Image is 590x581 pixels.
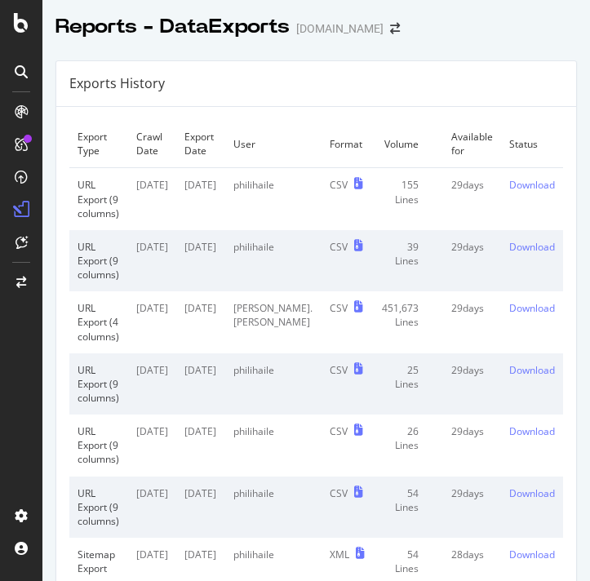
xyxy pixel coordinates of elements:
[128,477,176,538] td: [DATE]
[225,415,322,476] td: philihaile
[373,230,442,291] td: 39 Lines
[443,415,501,476] td: 29 days
[176,230,224,291] td: [DATE]
[443,168,501,230] td: 29 days
[330,424,348,438] div: CSV
[78,178,120,220] div: URL Export (9 columns)
[225,230,322,291] td: philihaile
[373,477,442,538] td: 54 Lines
[509,301,555,315] a: Download
[330,486,348,500] div: CSV
[330,548,349,561] div: XML
[78,240,120,282] div: URL Export (9 columns)
[373,120,442,168] td: Volume
[501,120,563,168] td: Status
[128,353,176,415] td: [DATE]
[176,291,224,353] td: [DATE]
[509,486,555,500] a: Download
[225,291,322,353] td: [PERSON_NAME].[PERSON_NAME]
[373,353,442,415] td: 25 Lines
[78,486,120,528] div: URL Export (9 columns)
[322,120,373,168] td: Format
[128,415,176,476] td: [DATE]
[69,74,165,93] div: Exports History
[330,240,348,254] div: CSV
[176,353,224,415] td: [DATE]
[509,548,555,561] a: Download
[128,291,176,353] td: [DATE]
[176,120,224,168] td: Export Date
[373,291,442,353] td: 451,673 Lines
[225,353,322,415] td: philihaile
[128,230,176,291] td: [DATE]
[373,168,442,230] td: 155 Lines
[225,477,322,538] td: philihaile
[69,120,128,168] td: Export Type
[509,240,555,254] a: Download
[509,363,555,377] a: Download
[176,477,224,538] td: [DATE]
[296,20,384,37] div: [DOMAIN_NAME]
[443,353,501,415] td: 29 days
[176,415,224,476] td: [DATE]
[128,168,176,230] td: [DATE]
[509,178,555,192] a: Download
[390,23,400,34] div: arrow-right-arrow-left
[509,424,555,438] a: Download
[128,120,176,168] td: Crawl Date
[330,363,348,377] div: CSV
[443,291,501,353] td: 29 days
[443,477,501,538] td: 29 days
[78,548,120,575] div: Sitemap Export
[443,230,501,291] td: 29 days
[225,168,322,230] td: philihaile
[330,301,348,315] div: CSV
[78,363,120,405] div: URL Export (9 columns)
[373,415,442,476] td: 26 Lines
[78,301,120,343] div: URL Export (4 columns)
[176,168,224,230] td: [DATE]
[330,178,348,192] div: CSV
[443,120,501,168] td: Available for
[55,13,290,41] div: Reports - DataExports
[78,424,120,466] div: URL Export (9 columns)
[225,120,322,168] td: User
